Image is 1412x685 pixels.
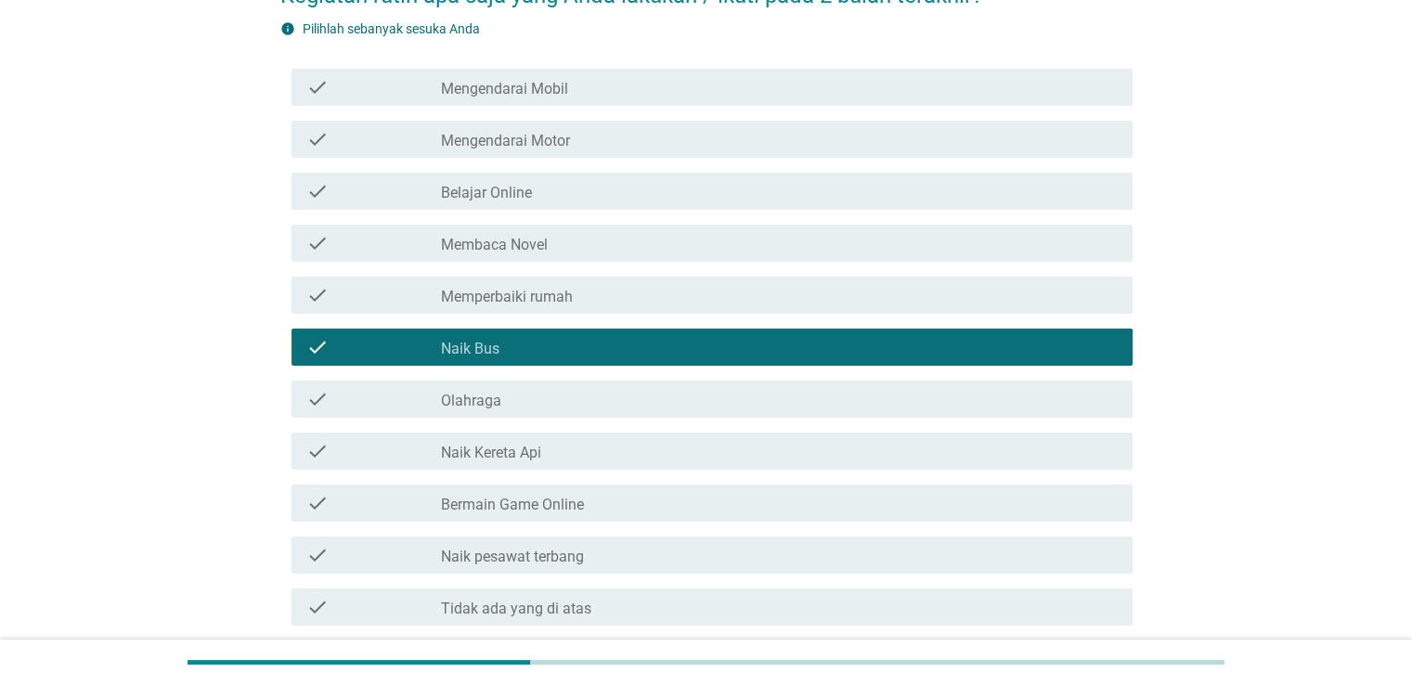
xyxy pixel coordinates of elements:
[306,336,329,358] i: check
[306,596,329,618] i: check
[441,80,568,98] label: Mengendarai Mobil
[306,492,329,514] i: check
[306,232,329,254] i: check
[441,600,591,618] label: Tidak ada yang di atas
[441,444,541,462] label: Naik Kereta Api
[306,388,329,410] i: check
[441,340,499,358] label: Naik Bus
[441,548,584,566] label: Naik pesawat terbang
[306,544,329,566] i: check
[441,132,570,150] label: Mengendarai Motor
[306,128,329,150] i: check
[441,236,548,254] label: Membaca Novel
[441,288,573,306] label: Memperbaiki rumah
[441,184,532,202] label: Belajar Online
[306,76,329,98] i: check
[306,440,329,462] i: check
[441,392,501,410] label: Olahraga
[303,21,480,36] label: Pilihlah sebanyak sesuka Anda
[306,284,329,306] i: check
[441,496,584,514] label: Bermain Game Online
[306,180,329,202] i: check
[280,21,295,36] i: info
